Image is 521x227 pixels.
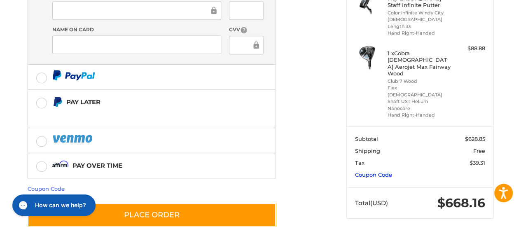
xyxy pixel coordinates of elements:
[388,50,451,77] h4: 1 x Cobra [DEMOGRAPHIC_DATA] Aerojet Max Fairway Wood
[355,147,380,154] span: Shipping
[388,112,451,119] li: Hand Right-Handed
[355,159,364,166] span: Tax
[473,147,485,154] span: Free
[453,44,485,53] div: $88.88
[52,133,94,144] img: PayPal icon
[28,185,65,192] a: Coupon Code
[465,136,485,142] span: $628.85
[453,205,521,227] iframe: Google Customer Reviews
[28,203,276,227] button: Place Order
[355,199,388,207] span: Total (USD)
[72,159,122,172] div: Pay over time
[388,23,451,30] li: Length 33
[52,160,69,171] img: Affirm icon
[52,97,63,107] img: Pay Later icon
[388,98,451,112] li: Shaft UST Helium Nanocore
[470,159,485,166] span: $39.31
[66,95,224,109] div: Pay Later
[355,136,378,142] span: Subtotal
[52,111,224,118] iframe: PayPal Message 1
[388,78,451,85] li: Club 7 Wood
[355,171,392,178] a: Coupon Code
[388,9,451,23] li: Color Infinite Windy City [DEMOGRAPHIC_DATA]
[8,192,98,219] iframe: Gorgias live chat messenger
[52,26,221,33] label: Name on Card
[388,30,451,37] li: Hand Right-Handed
[229,26,263,34] label: CVV
[388,84,451,98] li: Flex [DEMOGRAPHIC_DATA]
[52,70,95,80] img: PayPal icon
[437,195,485,211] span: $668.16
